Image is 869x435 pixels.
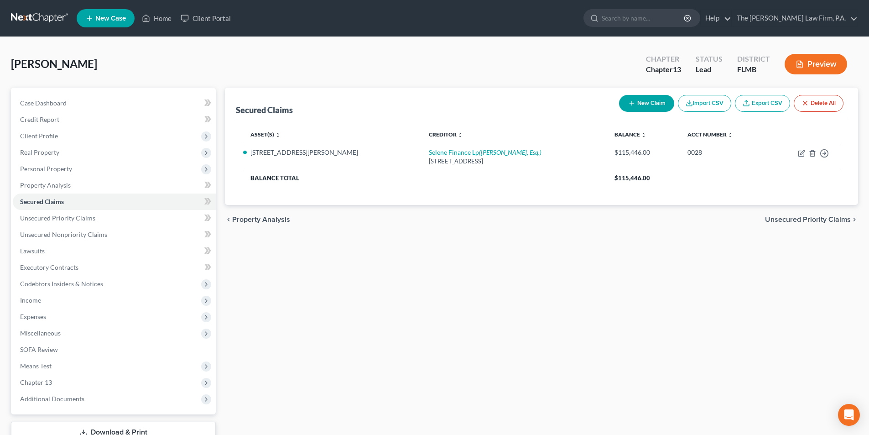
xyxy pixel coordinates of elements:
span: Secured Claims [20,198,64,205]
span: Lawsuits [20,247,45,255]
span: Property Analysis [20,181,71,189]
span: Personal Property [20,165,72,173]
a: Case Dashboard [13,95,216,111]
i: chevron_right [851,216,858,223]
a: Balance unfold_more [614,131,646,138]
div: Chapter [646,54,681,64]
a: Selene Finance Lp([PERSON_NAME], Esq.) [429,148,541,156]
span: 13 [673,65,681,73]
a: Client Portal [176,10,235,26]
a: Lawsuits [13,243,216,259]
a: Unsecured Nonpriority Claims [13,226,216,243]
div: Open Intercom Messenger [838,404,860,426]
a: Acct Number unfold_more [687,131,733,138]
div: [STREET_ADDRESS] [429,157,600,166]
a: Executory Contracts [13,259,216,276]
a: Creditor unfold_more [429,131,463,138]
span: SOFA Review [20,346,58,353]
div: Lead [696,64,723,75]
th: Balance Total [243,170,607,186]
span: Credit Report [20,115,59,123]
i: unfold_more [641,132,646,138]
div: 0028 [687,148,760,157]
i: chevron_left [225,216,232,223]
button: Unsecured Priority Claims chevron_right [765,216,858,223]
li: [STREET_ADDRESS][PERSON_NAME] [250,148,414,157]
div: Chapter [646,64,681,75]
span: Case Dashboard [20,99,67,107]
i: unfold_more [458,132,463,138]
button: New Claim [619,95,674,112]
div: $115,446.00 [614,148,673,157]
div: FLMB [737,64,770,75]
a: Export CSV [735,95,790,112]
span: Means Test [20,362,52,370]
span: Real Property [20,148,59,156]
span: Unsecured Priority Claims [20,214,95,222]
a: Credit Report [13,111,216,128]
span: Expenses [20,313,46,320]
span: Unsecured Priority Claims [765,216,851,223]
button: Import CSV [678,95,731,112]
div: Secured Claims [236,105,293,115]
i: ([PERSON_NAME], Esq.) [479,148,541,156]
div: District [737,54,770,64]
span: Unsecured Nonpriority Claims [20,231,107,238]
a: Home [137,10,176,26]
span: Codebtors Insiders & Notices [20,280,103,288]
a: Help [701,10,731,26]
div: Status [696,54,723,64]
span: Client Profile [20,132,58,140]
i: unfold_more [275,132,281,138]
button: Preview [785,54,847,74]
a: Secured Claims [13,194,216,210]
i: unfold_more [728,132,733,138]
span: $115,446.00 [614,174,650,182]
button: chevron_left Property Analysis [225,216,290,223]
span: Property Analysis [232,216,290,223]
span: Income [20,296,41,304]
a: The [PERSON_NAME] Law Firm, P.A. [732,10,858,26]
input: Search by name... [602,10,685,26]
span: New Case [95,15,126,22]
span: Chapter 13 [20,378,52,386]
a: Property Analysis [13,177,216,194]
a: Asset(s) unfold_more [250,131,281,138]
span: Miscellaneous [20,329,61,337]
a: Unsecured Priority Claims [13,210,216,226]
span: Executory Contracts [20,263,78,271]
a: SOFA Review [13,341,216,358]
span: Additional Documents [20,395,84,403]
button: Delete All [794,95,843,112]
span: [PERSON_NAME] [11,57,97,70]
